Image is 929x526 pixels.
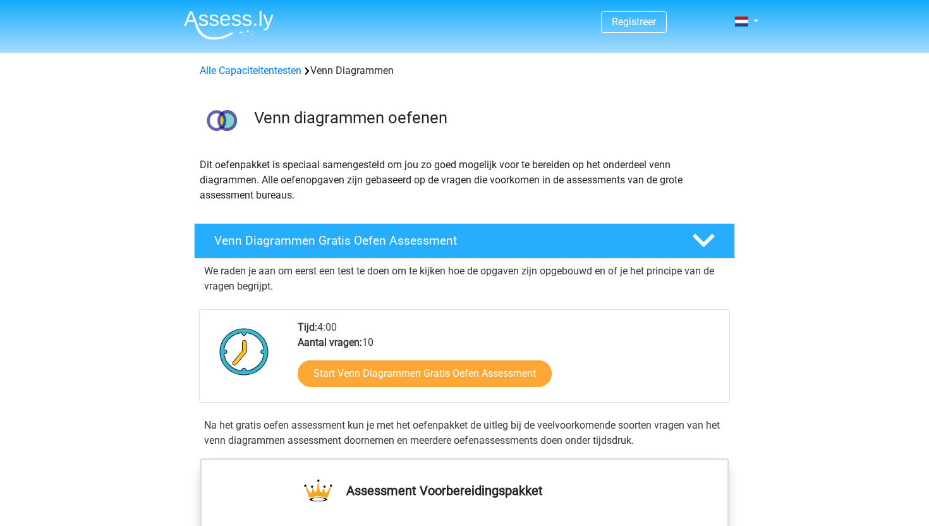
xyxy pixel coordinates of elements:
a: Start Venn Diagrammen Gratis Oefen Assessment [298,360,552,387]
h3: Venn diagrammen oefenen [254,108,725,128]
p: We raden je aan om eerst een test te doen om te kijken hoe de opgaven zijn opgebouwd en of je het... [204,264,725,294]
div: 4:00 10 [288,320,729,402]
img: Assessly [184,10,274,40]
a: Venn Diagrammen Gratis Oefen Assessment [189,223,740,259]
div: Venn Diagrammen [195,63,734,78]
img: Klok [212,320,276,383]
a: Alle Capaciteitentesten [200,64,301,76]
p: Dit oefenpakket is speciaal samengesteld om jou zo goed mogelijk voor te bereiden op het onderdee... [200,157,729,203]
img: venn diagrammen [195,94,248,147]
div: Na het gratis oefen assessment kun je met het oefenpakket de uitleg bij de veelvoorkomende soorte... [199,418,730,448]
h4: Venn Diagrammen Gratis Oefen Assessment [214,233,672,248]
b: Tijd: [298,321,317,333]
a: Registreer [612,16,656,28]
b: Aantal vragen: [298,336,362,348]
